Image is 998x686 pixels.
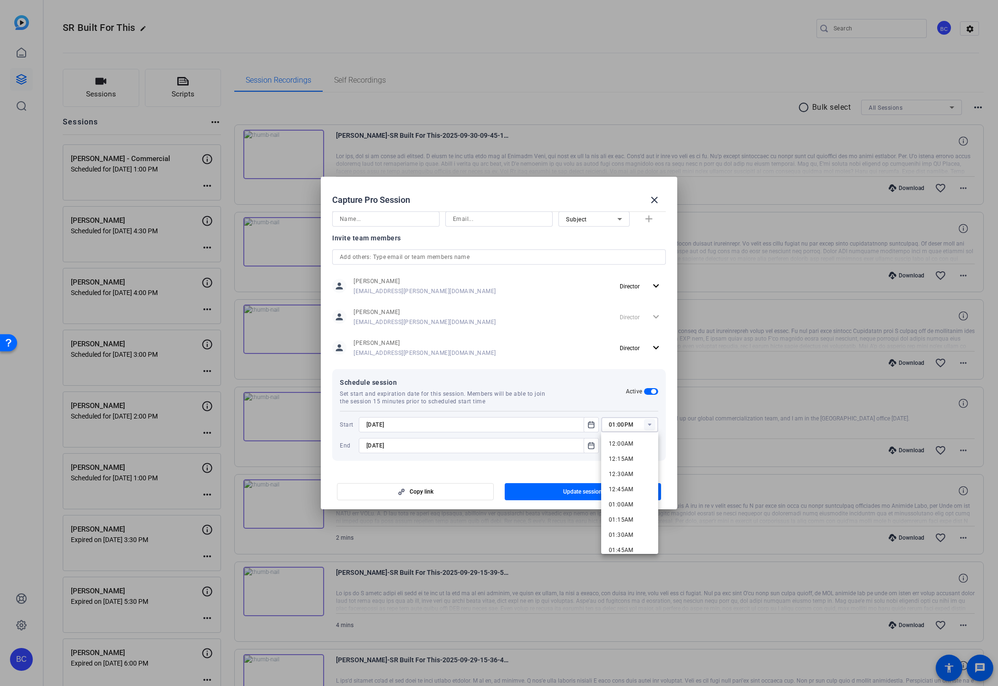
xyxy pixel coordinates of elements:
span: Copy link [410,488,433,495]
span: End [340,442,356,449]
span: Update session [563,488,602,495]
span: [PERSON_NAME] [354,339,496,347]
span: Schedule session [340,377,626,388]
input: Time [609,419,658,430]
mat-icon: person [332,310,346,324]
span: 12:45AM [609,486,633,493]
span: [EMAIL_ADDRESS][PERSON_NAME][DOMAIN_NAME] [354,318,496,326]
span: [EMAIL_ADDRESS][PERSON_NAME][DOMAIN_NAME] [354,349,496,357]
button: Director [616,277,666,295]
input: Choose start date [366,419,582,430]
div: Invite team members [332,232,666,244]
input: Choose expiration date [366,440,582,451]
span: [PERSON_NAME] [354,277,496,285]
span: Start [340,421,356,429]
button: Open calendar [584,417,599,432]
button: Open calendar [584,438,599,453]
mat-icon: close [649,194,660,206]
span: 01:45AM [609,547,633,553]
input: Add others: Type email or team members name [340,251,658,263]
span: 12:30AM [609,471,633,477]
span: Director [620,283,640,290]
mat-icon: expand_more [650,342,662,354]
span: 01:15AM [609,516,633,523]
button: Update session [505,483,662,500]
input: Name... [340,213,432,225]
span: [PERSON_NAME] [354,308,496,316]
mat-icon: person [332,341,346,355]
span: 12:15AM [609,456,633,462]
span: Director [620,345,640,352]
span: 01:00AM [609,501,633,508]
button: Director [616,339,666,356]
span: Subject [566,216,587,223]
span: 12:00AM [609,440,633,447]
span: [EMAIL_ADDRESS][PERSON_NAME][DOMAIN_NAME] [354,287,496,295]
span: Set start and expiration date for this session. Members will be able to join the session 15 minut... [340,390,554,405]
button: Copy link [337,483,494,500]
mat-icon: expand_more [650,280,662,292]
mat-icon: person [332,279,346,293]
input: Email... [453,213,545,225]
span: 01:30AM [609,532,633,538]
div: Capture Pro Session [332,189,666,211]
h2: Active [626,388,643,395]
